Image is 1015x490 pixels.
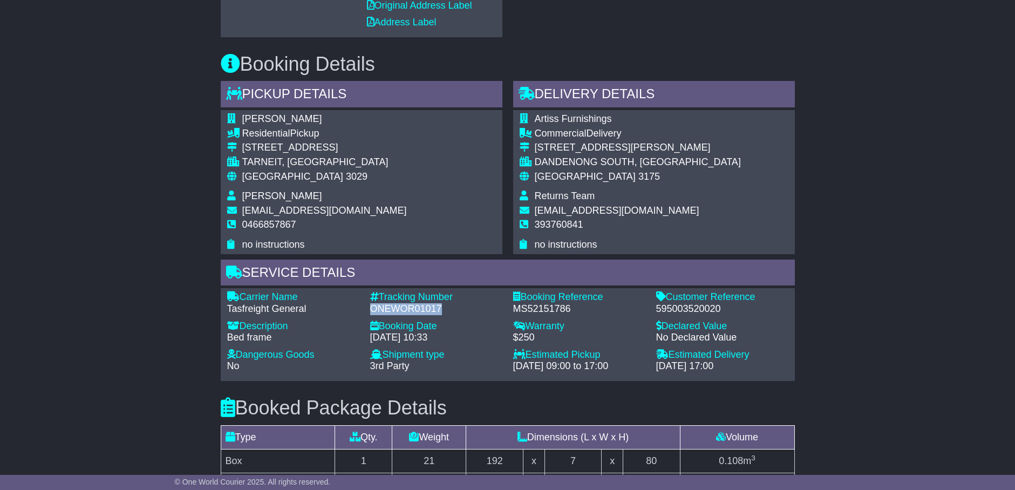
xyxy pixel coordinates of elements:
span: [PERSON_NAME] [242,113,322,124]
div: Warranty [513,321,645,332]
div: [STREET_ADDRESS] [242,142,407,154]
div: Pickup Details [221,81,502,110]
span: Artiss Furnishings [535,113,612,124]
div: No Declared Value [656,332,788,344]
span: no instructions [242,239,305,250]
div: Estimated Pickup [513,349,645,361]
span: 0466857867 [242,219,296,230]
span: [EMAIL_ADDRESS][DOMAIN_NAME] [535,205,699,216]
div: Customer Reference [656,291,788,303]
td: Type [221,425,335,449]
td: 21 [392,449,466,473]
td: Volume [680,425,794,449]
span: no instructions [535,239,597,250]
span: 0.108 [719,455,743,466]
span: 3175 [638,171,660,182]
h3: Booking Details [221,53,795,75]
div: Dangerous Goods [227,349,359,361]
div: Delivery [535,128,741,140]
td: Weight [392,425,466,449]
span: [PERSON_NAME] [242,190,322,201]
div: DANDENONG SOUTH, [GEOGRAPHIC_DATA] [535,156,741,168]
td: Dimensions (L x W x H) [466,425,680,449]
td: x [523,449,544,473]
td: 192 [466,449,523,473]
span: © One World Courier 2025. All rights reserved. [175,478,331,486]
div: Pickup [242,128,407,140]
div: Description [227,321,359,332]
span: Residential [242,128,290,139]
div: [DATE] 10:33 [370,332,502,344]
div: Delivery Details [513,81,795,110]
span: No [227,360,240,371]
td: 1 [335,449,392,473]
sup: 3 [751,454,755,462]
div: Booking Date [370,321,502,332]
div: Bed frame [227,332,359,344]
div: [DATE] 17:00 [656,360,788,372]
td: 7 [544,449,602,473]
td: x [602,449,623,473]
div: Tracking Number [370,291,502,303]
td: Qty. [335,425,392,449]
div: [STREET_ADDRESS][PERSON_NAME] [535,142,741,154]
div: Carrier Name [227,291,359,303]
td: Box [221,449,335,473]
div: Declared Value [656,321,788,332]
div: Tasfreight General [227,303,359,315]
div: Booking Reference [513,291,645,303]
span: Commercial [535,128,587,139]
div: Estimated Delivery [656,349,788,361]
div: $250 [513,332,645,344]
div: TARNEIT, [GEOGRAPHIC_DATA] [242,156,407,168]
span: [GEOGRAPHIC_DATA] [242,171,343,182]
span: [GEOGRAPHIC_DATA] [535,171,636,182]
span: [EMAIL_ADDRESS][DOMAIN_NAME] [242,205,407,216]
div: 595003520020 [656,303,788,315]
span: Returns Team [535,190,595,201]
div: Shipment type [370,349,502,361]
span: 3029 [346,171,367,182]
h3: Booked Package Details [221,397,795,419]
div: MS52151786 [513,303,645,315]
div: ONEWOR01017 [370,303,502,315]
div: Service Details [221,260,795,289]
div: [DATE] 09:00 to 17:00 [513,360,645,372]
td: m [680,449,794,473]
span: 393760841 [535,219,583,230]
td: 80 [623,449,680,473]
span: 3rd Party [370,360,410,371]
a: Address Label [367,17,437,28]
